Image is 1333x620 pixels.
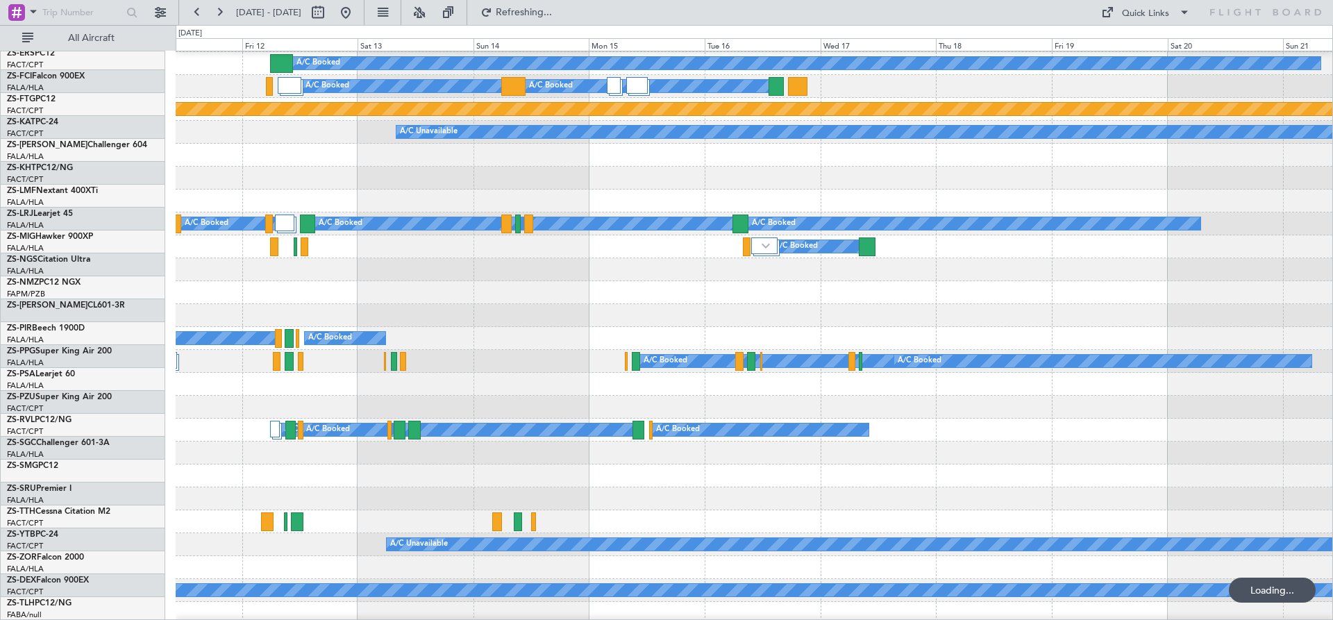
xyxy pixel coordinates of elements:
[7,60,43,70] a: FACT/CPT
[529,76,573,97] div: A/C Booked
[7,393,112,401] a: ZS-PZUSuper King Air 200
[7,553,37,562] span: ZS-ZOR
[7,83,44,93] a: FALA/HLA
[7,495,44,505] a: FALA/HLA
[7,416,72,424] a: ZS-RVLPC12/NG
[7,576,89,585] a: ZS-DEXFalcon 900EX
[1094,1,1197,24] button: Quick Links
[1052,38,1168,51] div: Fri 19
[898,351,941,371] div: A/C Booked
[7,278,81,287] a: ZS-NMZPC12 NGX
[7,174,43,185] a: FACT/CPT
[7,278,39,287] span: ZS-NMZ
[7,164,73,172] a: ZS-KHTPC12/NG
[7,301,87,310] span: ZS-[PERSON_NAME]
[7,553,84,562] a: ZS-ZORFalcon 2000
[7,564,44,574] a: FALA/HLA
[7,518,43,528] a: FACT/CPT
[36,33,146,43] span: All Aircraft
[319,213,362,234] div: A/C Booked
[7,243,44,253] a: FALA/HLA
[7,289,45,299] a: FAPM/PZB
[126,38,242,51] div: Thu 11
[7,426,43,437] a: FACT/CPT
[7,233,35,241] span: ZS-MIG
[7,72,85,81] a: ZS-FCIFalcon 900EX
[400,122,458,142] div: A/C Unavailable
[7,255,37,264] span: ZS-NGS
[7,530,35,539] span: ZS-YTB
[7,485,36,493] span: ZS-SRU
[7,233,93,241] a: ZS-MIGHawker 900XP
[7,541,43,551] a: FACT/CPT
[7,187,98,195] a: ZS-LMFNextant 400XTi
[7,347,35,355] span: ZS-PPG
[7,587,43,597] a: FACT/CPT
[474,1,557,24] button: Refreshing...
[7,449,44,460] a: FALA/HLA
[7,210,33,218] span: ZS-LRJ
[7,599,72,608] a: ZS-TLHPC12/NG
[7,324,85,333] a: ZS-PIRBeech 1900D
[473,38,589,51] div: Sun 14
[7,95,56,103] a: ZS-FTGPC12
[1168,38,1284,51] div: Sat 20
[7,403,43,414] a: FACT/CPT
[7,255,90,264] a: ZS-NGSCitation Ultra
[7,439,110,447] a: ZS-SGCChallenger 601-3A
[178,28,202,40] div: [DATE]
[7,610,42,620] a: FABA/null
[7,324,32,333] span: ZS-PIR
[7,599,35,608] span: ZS-TLH
[358,38,473,51] div: Sat 13
[644,351,687,371] div: A/C Booked
[185,213,228,234] div: A/C Booked
[495,8,553,17] span: Refreshing...
[7,370,35,378] span: ZS-PSA
[7,106,43,116] a: FACT/CPT
[242,38,358,51] div: Fri 12
[7,508,110,516] a: ZS-TTHCessna Citation M2
[7,266,44,276] a: FALA/HLA
[42,2,122,23] input: Trip Number
[7,301,125,310] a: ZS-[PERSON_NAME]CL601-3R
[7,187,36,195] span: ZS-LMF
[7,141,147,149] a: ZS-[PERSON_NAME]Challenger 604
[305,76,349,97] div: A/C Booked
[7,439,36,447] span: ZS-SGC
[7,95,35,103] span: ZS-FTG
[7,393,35,401] span: ZS-PZU
[1229,578,1316,603] div: Loading...
[1122,7,1169,21] div: Quick Links
[7,197,44,208] a: FALA/HLA
[7,164,36,172] span: ZS-KHT
[296,53,340,74] div: A/C Booked
[15,27,151,49] button: All Aircraft
[7,210,73,218] a: ZS-LRJLearjet 45
[7,347,112,355] a: ZS-PPGSuper King Air 200
[306,419,350,440] div: A/C Booked
[7,72,32,81] span: ZS-FCI
[7,49,55,58] a: ZS-ERSPC12
[390,534,448,555] div: A/C Unavailable
[7,141,87,149] span: ZS-[PERSON_NAME]
[7,462,38,470] span: ZS-SMG
[7,128,43,139] a: FACT/CPT
[656,419,700,440] div: A/C Booked
[752,213,796,234] div: A/C Booked
[7,358,44,368] a: FALA/HLA
[7,49,35,58] span: ZS-ERS
[236,6,301,19] span: [DATE] - [DATE]
[821,38,937,51] div: Wed 17
[774,236,818,257] div: A/C Booked
[7,462,58,470] a: ZS-SMGPC12
[589,38,705,51] div: Mon 15
[7,416,35,424] span: ZS-RVL
[308,328,352,349] div: A/C Booked
[7,220,44,231] a: FALA/HLA
[7,485,72,493] a: ZS-SRUPremier I
[762,243,770,249] img: arrow-gray.svg
[7,118,35,126] span: ZS-KAT
[7,151,44,162] a: FALA/HLA
[7,335,44,345] a: FALA/HLA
